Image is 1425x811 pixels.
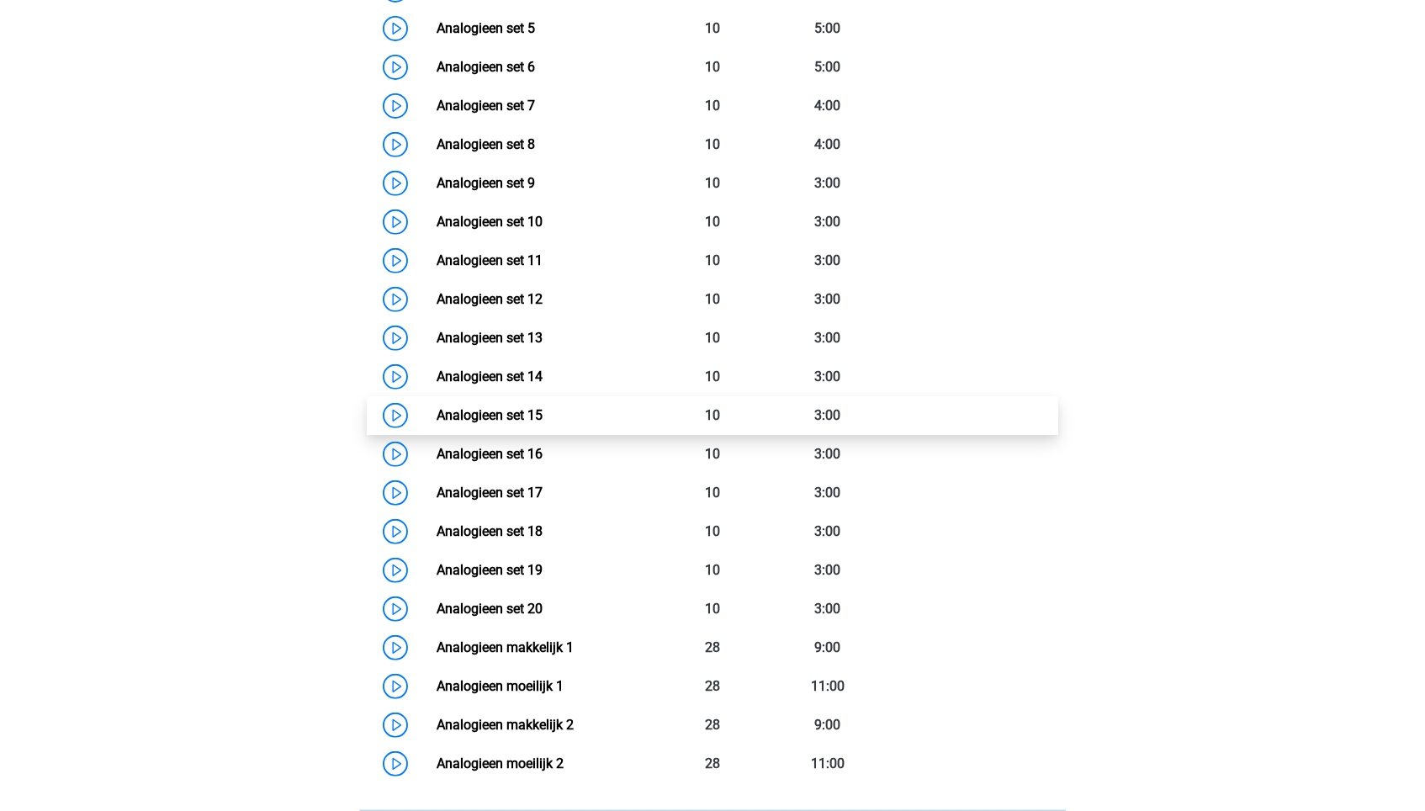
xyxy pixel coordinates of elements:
a: Analogieen set 13 [437,330,543,346]
a: Analogieen set 6 [437,59,535,75]
a: Analogieen set 20 [437,601,543,617]
a: Analogieen set 9 [437,175,535,191]
a: Analogieen set 11 [437,252,543,268]
a: Analogieen makkelijk 2 [437,717,574,733]
a: Analogieen set 10 [437,214,543,230]
a: Analogieen makkelijk 1 [437,639,574,655]
a: Analogieen set 15 [437,407,543,423]
a: Analogieen set 12 [437,291,543,307]
a: Analogieen set 8 [437,136,535,152]
a: Analogieen moeilijk 2 [437,755,564,771]
a: Analogieen moeilijk 1 [437,678,564,694]
a: Analogieen set 18 [437,523,543,539]
a: Analogieen set 16 [437,446,543,462]
a: Analogieen set 17 [437,485,543,501]
a: Analogieen set 19 [437,562,543,578]
a: Analogieen set 7 [437,98,535,114]
a: Analogieen set 14 [437,368,543,384]
a: Analogieen set 5 [437,20,535,36]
